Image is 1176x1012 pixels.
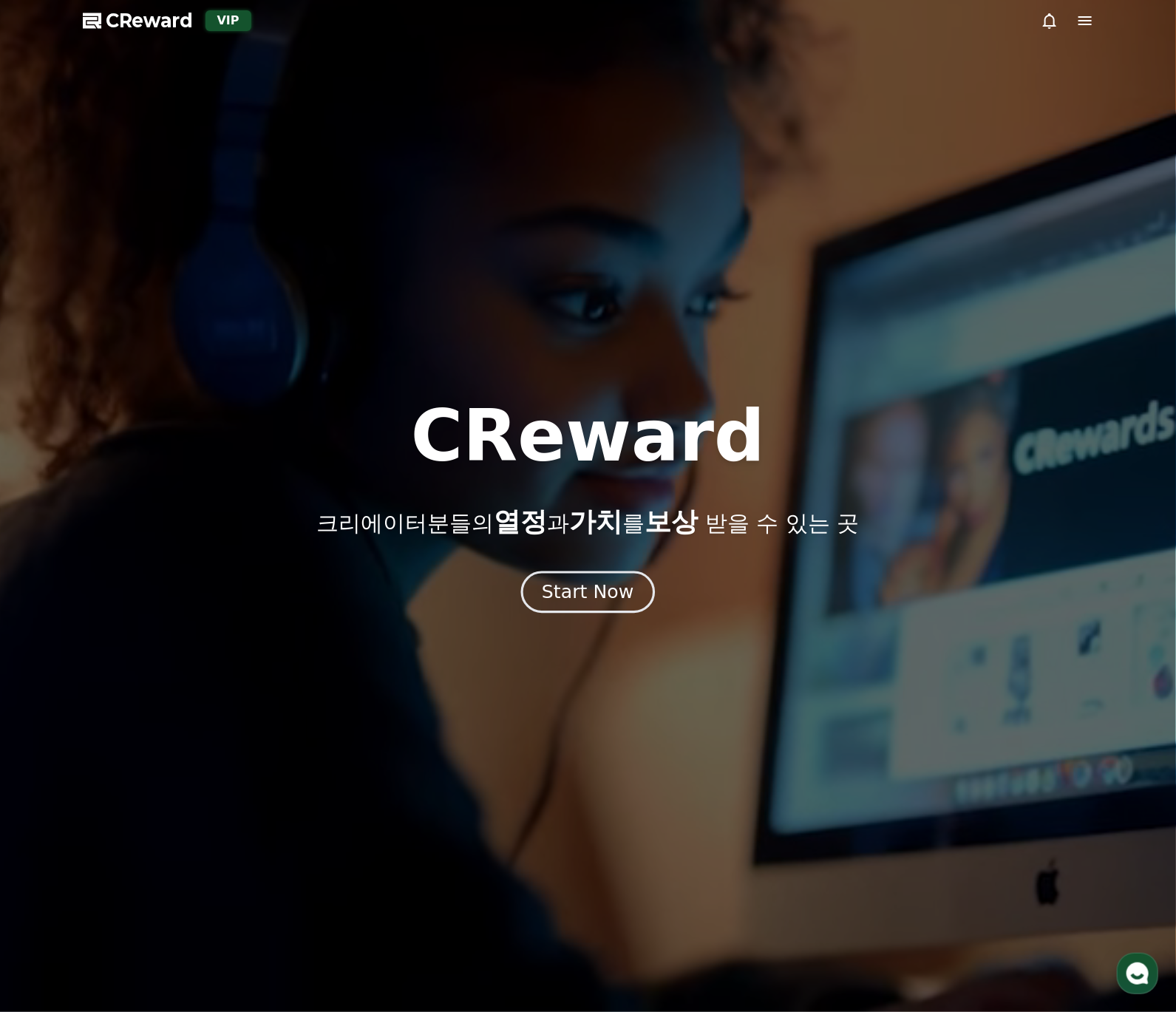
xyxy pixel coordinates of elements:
[106,9,194,33] span: CReward
[135,492,153,503] span: 대화
[191,469,284,506] a: 설정
[47,491,55,503] span: 홈
[228,491,246,503] span: 설정
[98,469,191,506] a: 대화
[83,9,194,33] a: CReward
[521,571,655,613] button: Start Now
[316,507,859,537] p: 크리에이터분들의 과 를 받을 수 있는 곳
[494,506,547,537] span: 열정
[542,580,633,605] div: Start Now
[524,587,652,601] a: Start Now
[205,10,251,31] div: VIP
[4,469,98,506] a: 홈
[411,401,765,472] h1: CReward
[645,506,698,537] span: 보상
[569,506,622,537] span: 가치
